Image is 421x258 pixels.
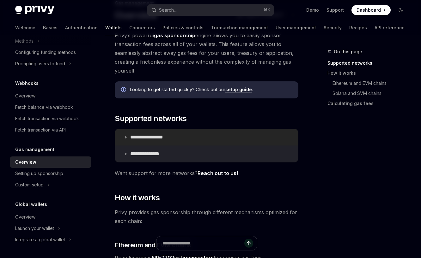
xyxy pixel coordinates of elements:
span: Looking to get started quickly? Check out our . [130,86,292,93]
a: Fetch transaction via webhook [10,113,91,124]
a: Solana and SVM chains [333,88,411,98]
a: Ethereum and EVM chains [333,78,411,88]
span: On this page [334,48,362,56]
div: Overview [15,92,35,100]
a: Transaction management [211,20,268,35]
div: Fetch balance via webhook [15,103,73,111]
a: Demo [306,7,319,13]
a: Fetch transaction via API [10,124,91,136]
a: Wallets [105,20,122,35]
a: Setting up sponsorship [10,168,91,179]
div: Setting up sponsorship [15,170,63,177]
div: Fetch transaction via API [15,126,66,134]
div: Custom setup [15,181,44,189]
a: Reach out to us! [198,170,238,177]
h5: Webhooks [15,79,39,87]
div: Configuring funding methods [15,49,76,56]
a: Overview [10,90,91,102]
h5: Global wallets [15,201,47,208]
a: Supported networks [327,58,411,68]
strong: gas sponsorship [154,32,195,38]
a: Authentication [65,20,98,35]
span: Dashboard [357,7,381,13]
svg: Info [121,87,127,93]
a: Security [324,20,342,35]
div: Fetch transaction via webhook [15,115,79,122]
a: Overview [10,156,91,168]
a: Welcome [15,20,35,35]
div: Prompting users to fund [15,60,65,67]
a: Fetch balance via webhook [10,102,91,113]
h5: Gas management [15,146,54,153]
div: Integrate a global wallet [15,236,65,243]
img: dark logo [15,6,54,15]
span: Want support for more networks? [115,169,298,178]
a: setup guide [225,87,252,92]
span: Privy’s powerful engine allows you to easily sponsor transaction fees across all of your wallets.... [115,31,298,75]
a: How it works [327,68,411,78]
div: Launch your wallet [15,225,54,232]
span: How it works [115,193,160,203]
button: Toggle dark mode [396,5,406,15]
div: Overview [15,158,36,166]
a: Recipes [349,20,367,35]
a: Dashboard [351,5,391,15]
div: Overview [15,213,35,221]
a: API reference [375,20,405,35]
span: Privy provides gas sponsorship through different mechanisms optimized for each chain: [115,208,298,226]
a: Configuring funding methods [10,47,91,58]
a: Overview [10,211,91,223]
span: ⌘ K [264,8,270,13]
a: Policies & controls [162,20,204,35]
div: Search... [159,6,177,14]
button: Send message [244,239,253,248]
a: Basics [43,20,58,35]
a: Connectors [129,20,155,35]
a: User management [276,20,316,35]
button: Search...⌘K [147,4,274,16]
span: Supported networks [115,114,186,124]
a: Support [326,7,344,13]
a: Calculating gas fees [327,98,411,108]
